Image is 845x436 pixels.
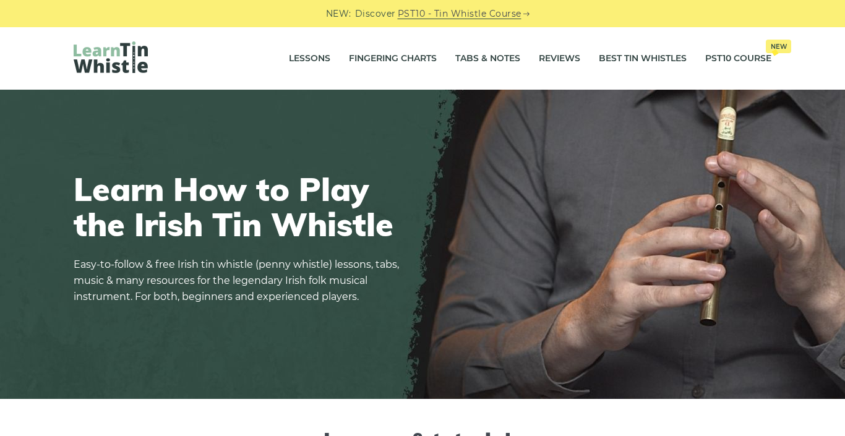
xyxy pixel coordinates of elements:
[349,43,437,74] a: Fingering Charts
[74,41,148,73] img: LearnTinWhistle.com
[455,43,520,74] a: Tabs & Notes
[539,43,580,74] a: Reviews
[705,43,771,74] a: PST10 CourseNew
[74,257,408,305] p: Easy-to-follow & free Irish tin whistle (penny whistle) lessons, tabs, music & many resources for...
[74,171,408,242] h1: Learn How to Play the Irish Tin Whistle
[289,43,330,74] a: Lessons
[599,43,687,74] a: Best Tin Whistles
[766,40,791,53] span: New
